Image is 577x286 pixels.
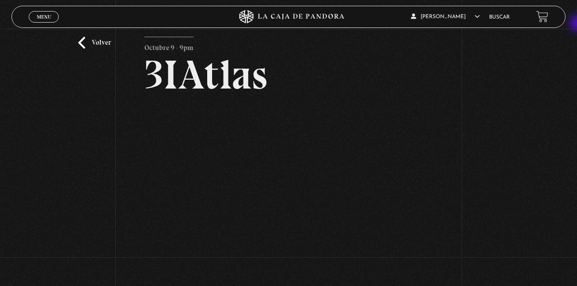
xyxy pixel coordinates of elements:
[144,54,433,95] h2: 3IAtlas
[144,108,433,271] iframe: Dailymotion video player – 3IATLAS
[411,14,480,19] span: [PERSON_NAME]
[78,37,111,49] a: Volver
[37,14,51,19] span: Menu
[144,37,194,54] p: Octubre 9 - 9pm
[489,15,510,20] a: Buscar
[34,22,54,28] span: Cerrar
[536,11,548,23] a: View your shopping cart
